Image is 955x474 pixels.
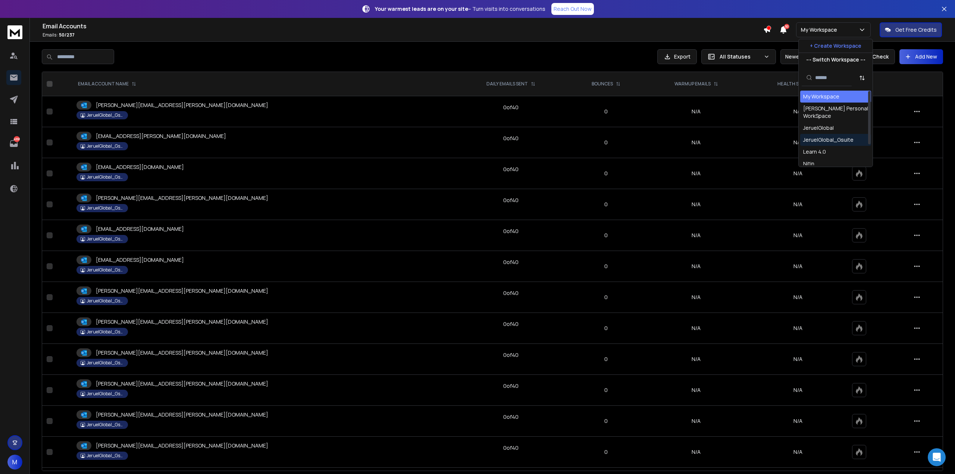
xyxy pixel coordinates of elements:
[644,313,748,344] td: N/A
[87,174,124,180] p: JeruelGlobal_Gsuite
[503,413,519,421] div: 0 of 40
[96,101,268,109] p: [PERSON_NAME][EMAIL_ADDRESS][PERSON_NAME][DOMAIN_NAME]
[503,104,519,111] div: 0 of 40
[644,96,748,127] td: N/A
[644,189,748,220] td: N/A
[59,32,75,38] span: 50 / 237
[753,355,843,363] p: N/A
[810,42,861,50] p: + Create Workspace
[554,5,592,13] p: Reach Out Now
[87,360,124,366] p: JeruelGlobal_Gsuite
[572,263,639,270] p: 0
[87,143,124,149] p: JeruelGlobal_Gsuite
[96,163,184,171] p: [EMAIL_ADDRESS][DOMAIN_NAME]
[806,56,865,63] p: --- Switch Workspace ---
[87,298,124,304] p: JeruelGlobal_Gsuite
[375,5,468,12] strong: Your warmest leads are on your site
[87,267,124,273] p: JeruelGlobal_Gsuite
[803,93,839,100] div: My Workspace
[96,225,184,233] p: [EMAIL_ADDRESS][DOMAIN_NAME]
[657,49,697,64] button: Export
[572,386,639,394] p: 0
[644,127,748,158] td: N/A
[43,22,763,31] h1: Email Accounts
[799,39,873,53] button: + Create Workspace
[644,282,748,313] td: N/A
[777,81,811,87] p: HEALTH SCORE
[644,375,748,406] td: N/A
[7,25,22,39] img: logo
[503,289,519,297] div: 0 of 40
[572,139,639,146] p: 0
[644,406,748,437] td: N/A
[7,455,22,470] button: M
[43,32,763,38] p: Emails :
[803,148,826,156] div: Learn 4.0
[87,422,124,428] p: JeruelGlobal_Gsuite
[87,329,124,335] p: JeruelGlobal_Gsuite
[572,355,639,363] p: 0
[503,227,519,235] div: 0 of 40
[753,232,843,239] p: N/A
[503,258,519,266] div: 0 of 40
[572,417,639,425] p: 0
[572,324,639,332] p: 0
[753,201,843,208] p: N/A
[803,160,814,167] div: Nitin
[96,442,268,449] p: [PERSON_NAME][EMAIL_ADDRESS][PERSON_NAME][DOMAIN_NAME]
[644,344,748,375] td: N/A
[855,70,870,85] button: Sort by Sort A-Z
[551,3,594,15] a: Reach Out Now
[96,380,268,387] p: [PERSON_NAME][EMAIL_ADDRESS][PERSON_NAME][DOMAIN_NAME]
[784,24,789,29] span: 50
[96,411,268,418] p: [PERSON_NAME][EMAIL_ADDRESS][PERSON_NAME][DOMAIN_NAME]
[572,232,639,239] p: 0
[96,256,184,264] p: [EMAIL_ADDRESS][DOMAIN_NAME]
[803,124,834,132] div: JeruelGlobal
[96,132,226,140] p: [EMAIL_ADDRESS][PERSON_NAME][DOMAIN_NAME]
[644,220,748,251] td: N/A
[928,448,946,466] div: Open Intercom Messenger
[503,135,519,142] div: 0 of 40
[503,320,519,328] div: 0 of 40
[803,136,854,144] div: JeruelGlobal_Gsuite
[96,318,268,326] p: [PERSON_NAME][EMAIL_ADDRESS][PERSON_NAME][DOMAIN_NAME]
[644,251,748,282] td: N/A
[14,136,20,142] p: 4068
[753,293,843,301] p: N/A
[87,205,124,211] p: JeruelGlobal_Gsuite
[801,26,840,34] p: My Workspace
[96,349,268,357] p: [PERSON_NAME][EMAIL_ADDRESS][PERSON_NAME][DOMAIN_NAME]
[720,53,761,60] p: All Statuses
[87,236,124,242] p: JeruelGlobal_Gsuite
[572,448,639,456] p: 0
[803,105,868,120] div: [PERSON_NAME] Personal WorkSpace
[503,351,519,359] div: 0 of 40
[87,112,124,118] p: JeruelGlobal_Gsuite
[753,417,843,425] p: N/A
[572,201,639,208] p: 0
[644,158,748,189] td: N/A
[503,197,519,204] div: 0 of 40
[96,194,268,202] p: [PERSON_NAME][EMAIL_ADDRESS][PERSON_NAME][DOMAIN_NAME]
[753,139,843,146] p: N/A
[753,170,843,177] p: N/A
[674,81,711,87] p: WARMUP EMAILS
[503,382,519,390] div: 0 of 40
[6,136,21,151] a: 4068
[644,437,748,468] td: N/A
[78,81,136,87] div: EMAIL ACCOUNT NAME
[880,22,942,37] button: Get Free Credits
[87,453,124,459] p: JeruelGlobal_Gsuite
[753,263,843,270] p: N/A
[572,293,639,301] p: 0
[895,26,937,34] p: Get Free Credits
[753,386,843,394] p: N/A
[96,287,268,295] p: [PERSON_NAME][EMAIL_ADDRESS][PERSON_NAME][DOMAIN_NAME]
[780,49,829,64] button: Newest
[503,166,519,173] div: 0 of 40
[753,448,843,456] p: N/A
[592,81,613,87] p: BOUNCES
